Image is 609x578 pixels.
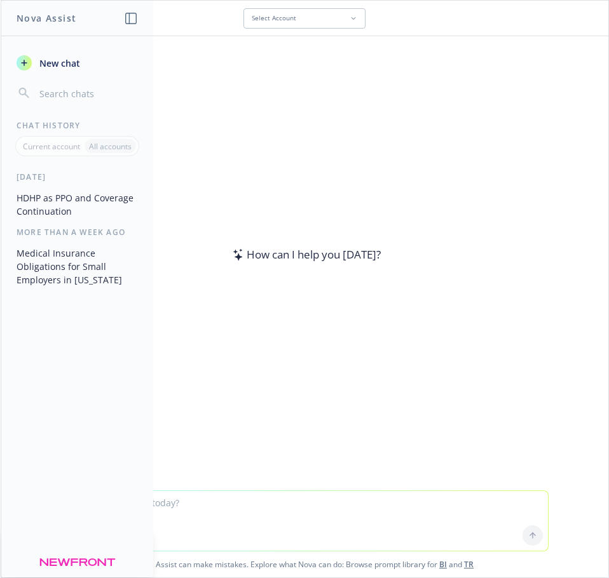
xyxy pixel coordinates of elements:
a: TR [464,559,474,570]
h1: Nova Assist [17,11,76,25]
a: BI [439,559,447,570]
span: New chat [37,57,80,70]
p: All accounts [89,141,132,152]
div: [DATE] [1,171,153,182]
div: How can I help you [DATE]? [229,246,381,263]
div: Chat History [1,120,153,131]
p: Current account [23,141,80,152]
button: HDHP as PPO and Coverage Continuation [11,187,143,222]
span: Select Account [252,14,296,22]
span: Nova Assist can make mistakes. Explore what Nova can do: Browse prompt library for and [6,551,603,577]
button: New chat [11,51,143,74]
button: Medical Insurance Obligations for Small Employers in [US_STATE] [11,243,143,290]
input: Search chats [37,84,138,102]
button: Select Account [243,8,366,29]
div: More than a week ago [1,227,153,238]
